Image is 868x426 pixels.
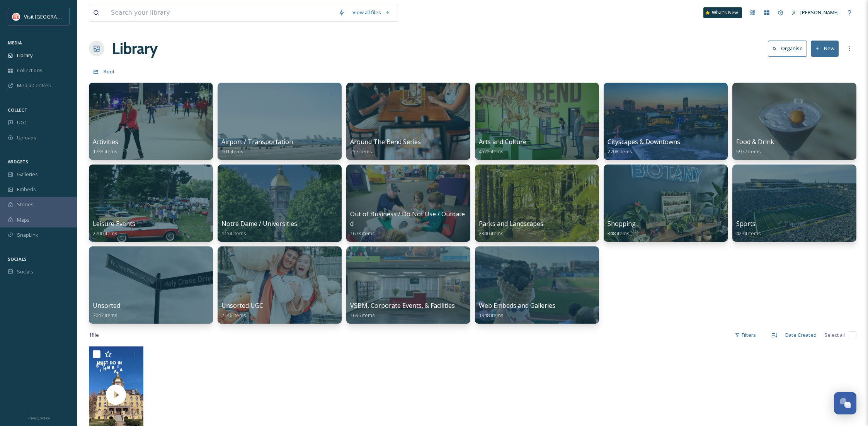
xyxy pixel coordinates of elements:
[17,82,51,89] span: Media Centres
[479,219,543,228] span: Parks and Landscapes
[12,13,20,20] img: vsbm-stackedMISH_CMYKlogo2017.jpg
[27,413,50,422] a: Privacy Policy
[781,328,820,343] div: Date Created
[479,312,504,319] span: 1948 items
[17,268,33,275] span: Socials
[800,9,839,16] span: [PERSON_NAME]
[834,392,856,414] button: Open Chat
[703,7,742,18] a: What's New
[824,331,845,339] span: Select all
[608,148,632,155] span: 2708 items
[93,220,135,237] a: Leisure Events2700 items
[350,312,375,319] span: 1696 items
[17,186,36,193] span: Embeds
[479,230,504,237] span: 2340 items
[221,138,293,155] a: Airport / Transportation101 items
[350,138,421,155] a: Around The Bend Series257 items
[479,138,526,155] a: Arts and Culture4522 items
[479,301,555,310] span: Web Embeds and Galleries
[93,230,117,237] span: 2700 items
[8,256,27,262] span: SOCIALS
[736,138,774,155] a: Food & Drink5977 items
[731,328,760,343] div: Filters
[608,138,680,155] a: Cityscapes & Downtowns2708 items
[17,52,32,59] span: Library
[93,219,135,228] span: Leisure Events
[221,137,293,146] span: Airport / Transportation
[221,220,297,237] a: Notre Dame / Universities1154 items
[608,137,680,146] span: Cityscapes & Downtowns
[8,40,22,46] span: MEDIA
[93,302,120,319] a: Unsorted7047 items
[736,230,761,237] span: 4274 items
[350,210,465,228] span: Out of Business / Do Not Use / Outdated
[104,68,115,75] span: Root
[8,159,28,165] span: WIDGETS
[89,331,99,339] span: 1 file
[221,302,263,319] a: Unsorted UGC2146 items
[221,312,246,319] span: 2146 items
[768,41,807,56] button: Organise
[17,171,38,178] span: Galleries
[350,210,465,237] a: Out of Business / Do Not Use / Outdated1673 items
[93,137,118,146] span: Activities
[17,201,34,208] span: Stories
[221,219,297,228] span: Notre Dame / Universities
[350,302,455,319] a: VSBM, Corporate Events, & Facilities1696 items
[221,301,263,310] span: Unsorted UGC
[479,220,543,237] a: Parks and Landscapes2340 items
[221,148,243,155] span: 101 items
[811,41,839,56] button: New
[788,5,842,20] a: [PERSON_NAME]
[93,301,120,310] span: Unsorted
[8,107,27,113] span: COLLECT
[350,148,372,155] span: 257 items
[350,301,455,310] span: VSBM, Corporate Events, & Facilities
[479,137,526,146] span: Arts and Culture
[221,230,246,237] span: 1154 items
[17,134,36,141] span: Uploads
[17,216,30,224] span: Maps
[27,416,50,421] span: Privacy Policy
[350,137,421,146] span: Around The Bend Series
[479,148,504,155] span: 4522 items
[479,302,555,319] a: Web Embeds and Galleries1948 items
[24,13,84,20] span: Visit [GEOGRAPHIC_DATA]
[112,37,158,60] a: Library
[17,119,27,126] span: UGC
[17,231,38,239] span: SnapLink
[17,67,43,74] span: Collections
[736,219,756,228] span: Sports
[736,220,761,237] a: Sports4274 items
[349,5,394,20] a: View all files
[736,148,761,155] span: 5977 items
[608,219,636,228] span: Shopping
[107,4,335,21] input: Search your library
[608,230,630,237] span: 348 items
[736,137,774,146] span: Food & Drink
[93,312,117,319] span: 7047 items
[104,67,115,76] a: Root
[93,138,118,155] a: Activities1733 items
[350,230,375,237] span: 1673 items
[93,148,117,155] span: 1733 items
[608,220,636,237] a: Shopping348 items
